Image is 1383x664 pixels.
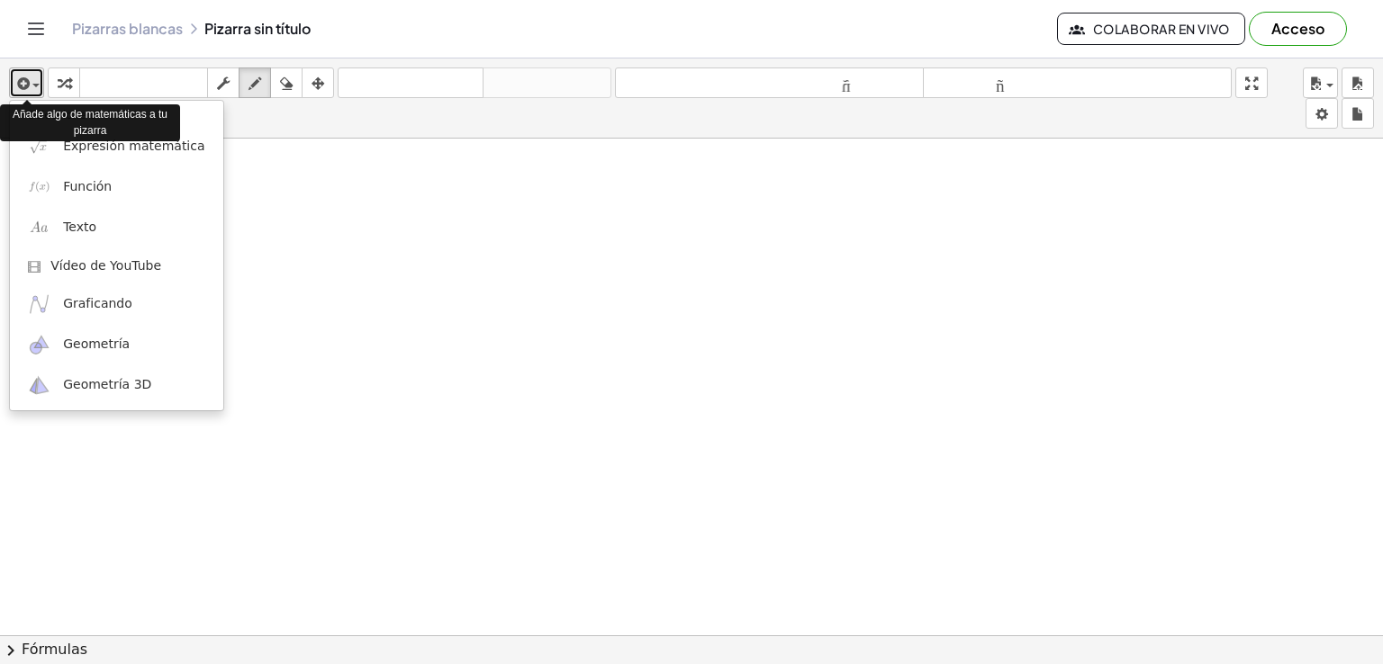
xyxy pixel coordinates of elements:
font: Geometría [63,336,130,351]
font: Expresión matemática [63,139,204,153]
a: Geometría 3D [10,365,223,406]
font: Graficando [63,296,132,310]
font: Añade algo de matemáticas a tu pizarra [13,108,167,136]
button: teclado [79,67,208,98]
button: tamaño_del_formato [615,67,924,98]
font: Fórmulas [22,641,87,658]
img: f_x.png [28,175,50,198]
a: Expresión matemática [10,126,223,166]
button: Cambiar navegación [22,14,50,43]
font: tamaño_del_formato [619,75,919,92]
a: Vídeo de YouTube [10,248,223,284]
a: Función [10,166,223,207]
font: Función [63,179,112,193]
img: Aa.png [28,216,50,238]
button: Acceso [1249,12,1347,46]
button: Colaborar en vivo [1057,13,1245,45]
a: Graficando [10,283,223,324]
img: sqrt_x.png [28,135,50,157]
button: tamaño_del_formato [923,67,1232,98]
font: deshacer [342,75,479,92]
font: Texto [63,220,96,234]
font: Acceso [1271,19,1324,38]
a: Pizarras blancas [72,20,183,38]
a: Geometría [10,325,223,365]
font: tamaño_del_formato [927,75,1227,92]
font: Colaborar en vivo [1093,21,1230,37]
img: ggb-graphing.svg [28,292,50,315]
font: rehacer [487,75,607,92]
a: Texto [10,207,223,247]
img: ggb-geometry.svg [28,334,50,356]
font: Geometría 3D [63,377,151,391]
font: Vídeo de YouTube [50,258,161,273]
img: ggb-3d.svg [28,374,50,397]
font: Pizarras blancas [72,19,183,38]
font: teclado [84,75,203,92]
button: deshacer [338,67,484,98]
button: rehacer [483,67,611,98]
